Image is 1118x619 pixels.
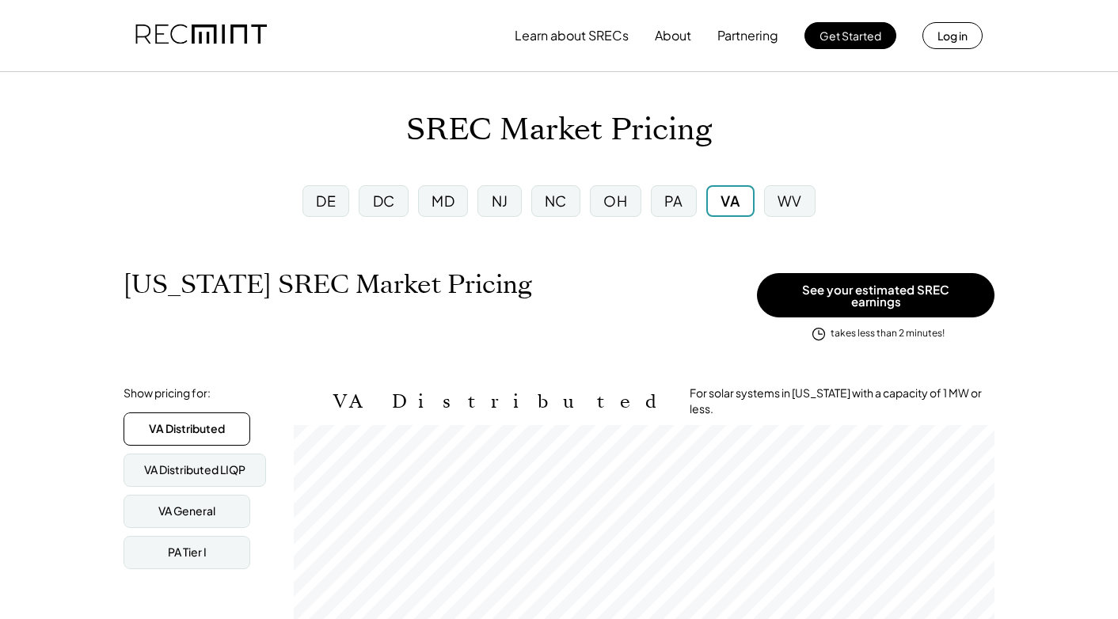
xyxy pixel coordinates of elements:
[655,20,691,51] button: About
[717,20,778,51] button: Partnering
[333,390,666,413] h2: VA Distributed
[135,9,267,63] img: recmint-logotype%403x.png
[149,421,225,437] div: VA Distributed
[124,385,211,401] div: Show pricing for:
[831,327,945,340] div: takes less than 2 minutes!
[778,191,802,211] div: WV
[144,462,245,478] div: VA Distributed LIQP
[545,191,567,211] div: NC
[168,545,207,560] div: PA Tier I
[432,191,454,211] div: MD
[757,273,994,317] button: See your estimated SREC earnings
[603,191,627,211] div: OH
[158,503,215,519] div: VA General
[515,20,629,51] button: Learn about SRECs
[492,191,508,211] div: NJ
[124,269,532,300] h1: [US_STATE] SREC Market Pricing
[316,191,336,211] div: DE
[664,191,683,211] div: PA
[690,385,994,416] div: For solar systems in [US_STATE] with a capacity of 1 MW or less.
[373,191,395,211] div: DC
[804,22,896,49] button: Get Started
[721,191,740,211] div: VA
[922,22,983,49] button: Log in
[406,112,712,149] h1: SREC Market Pricing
